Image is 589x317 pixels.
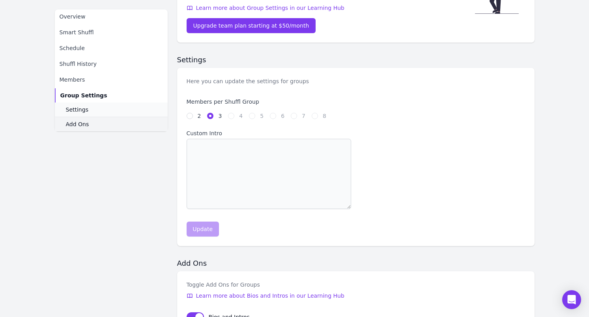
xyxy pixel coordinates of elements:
a: Learn more about Bios and Intros in our Learning Hub [187,292,344,300]
a: Group Settings [55,88,168,103]
label: Custom Intro [187,129,351,137]
label: 6 [281,112,284,120]
label: 8 [323,112,326,120]
p: Here you can update the settings for groups [187,77,309,85]
a: Schedule [55,41,168,55]
a: Upgrade team plan starting at $50/month [187,18,316,33]
span: Shuffl History [60,60,97,68]
a: Shuffl History [55,57,168,71]
span: Learn more about Bios and Intros in our Learning Hub [196,292,344,300]
a: Overview [55,9,168,24]
a: Settings [55,103,168,117]
span: Overview [60,13,86,21]
a: Add Ons [55,117,168,131]
span: Group Settings [60,91,107,99]
span: Settings [66,106,88,114]
h2: Settings [177,55,535,65]
div: Open Intercom Messenger [562,290,581,309]
span: Smart Shuffl [60,28,94,36]
label: 4 [239,112,243,120]
h2: Add Ons [177,259,535,268]
label: 7 [302,112,305,120]
span: Learn more about Group Settings in our Learning Hub [196,4,344,12]
span: Members [60,76,85,84]
span: Add Ons [66,120,89,128]
label: 2 [198,112,201,120]
nav: Sidebar [55,9,168,131]
a: Smart Shuffl [55,25,168,39]
div: Upgrade team plan starting at $50/month [193,22,309,30]
legend: Members per Shuffl Group [187,98,351,106]
div: Toggle Add Ons for Groups [187,281,344,289]
label: 5 [260,112,264,120]
a: Members [55,73,168,87]
label: 3 [218,112,222,120]
span: Schedule [60,44,85,52]
button: Update [187,222,219,237]
a: Learn more about Group Settings in our Learning Hub [187,4,356,12]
